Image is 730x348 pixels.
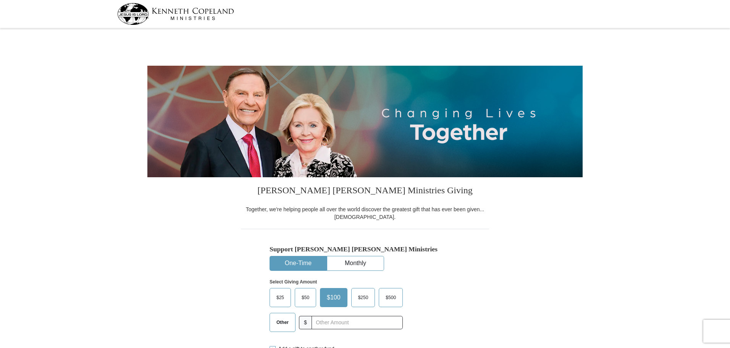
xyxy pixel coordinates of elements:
span: $100 [323,292,344,303]
h3: [PERSON_NAME] [PERSON_NAME] Ministries Giving [241,177,489,206]
input: Other Amount [312,316,403,329]
span: Other [273,317,292,328]
div: Together, we're helping people all over the world discover the greatest gift that has ever been g... [241,206,489,221]
strong: Select Giving Amount [270,279,317,285]
img: kcm-header-logo.svg [117,3,234,25]
span: $50 [298,292,313,303]
span: $250 [354,292,372,303]
h5: Support [PERSON_NAME] [PERSON_NAME] Ministries [270,245,460,253]
button: One-Time [270,256,326,270]
span: $25 [273,292,288,303]
button: Monthly [327,256,384,270]
span: $ [299,316,312,329]
span: $500 [382,292,400,303]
